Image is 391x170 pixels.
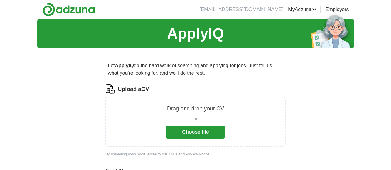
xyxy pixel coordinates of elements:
a: T&Cs [168,152,177,156]
img: Adzuna logo [42,2,95,16]
a: Privacy Notice [186,152,210,156]
strong: ApplyIQ [115,63,134,68]
li: [EMAIL_ADDRESS][DOMAIN_NAME] [199,6,283,13]
div: By uploading your CV you agree to our and . [105,151,285,157]
p: Let do the hard work of searching and applying for jobs. Just tell us what you're looking for, an... [105,60,285,79]
p: Drag and drop your CV [167,105,224,113]
button: Choose file [166,126,225,139]
img: CV Icon [105,84,115,94]
label: Upload a CV [118,85,149,93]
a: Employers [325,6,349,13]
a: MyAdzuna [288,6,317,13]
h1: ApplyIQ [167,23,224,45]
span: or [193,115,197,122]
